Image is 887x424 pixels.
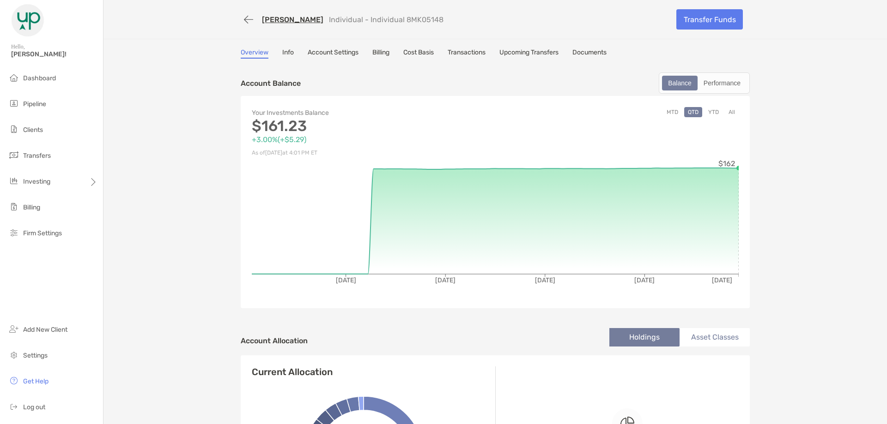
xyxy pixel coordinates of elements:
a: Cost Basis [403,48,434,59]
div: segmented control [659,72,750,94]
span: Dashboard [23,74,56,82]
button: MTD [663,107,682,117]
img: logout icon [8,401,19,412]
div: Balance [663,77,697,90]
a: Documents [572,48,607,59]
a: Info [282,48,294,59]
img: Zoe Logo [11,4,44,37]
img: firm-settings icon [8,227,19,238]
button: YTD [705,107,723,117]
a: Overview [241,48,268,59]
button: All [725,107,739,117]
img: pipeline icon [8,98,19,109]
p: Individual - Individual 8MK05148 [329,15,443,24]
a: Transfer Funds [676,9,743,30]
span: Pipeline [23,100,46,108]
span: Settings [23,352,48,359]
span: Firm Settings [23,229,62,237]
img: clients icon [8,124,19,135]
tspan: [DATE] [535,276,555,284]
span: Log out [23,403,45,411]
img: billing icon [8,201,19,212]
li: Asset Classes [680,328,750,346]
a: Account Settings [308,48,358,59]
button: QTD [684,107,702,117]
span: [PERSON_NAME]! [11,50,97,58]
span: Add New Client [23,326,67,334]
p: As of [DATE] at 4:01 PM ET [252,147,495,159]
a: [PERSON_NAME] [262,15,323,24]
a: Transactions [448,48,486,59]
img: dashboard icon [8,72,19,83]
img: add_new_client icon [8,323,19,334]
span: Get Help [23,377,49,385]
tspan: [DATE] [435,276,456,284]
img: get-help icon [8,375,19,386]
p: +3.00% ( +$5.29 ) [252,134,495,145]
h4: Current Allocation [252,366,333,377]
tspan: [DATE] [634,276,655,284]
p: $161.23 [252,120,495,132]
img: investing icon [8,175,19,186]
a: Billing [372,48,389,59]
tspan: $162 [718,159,735,168]
div: Performance [699,77,746,90]
tspan: [DATE] [336,276,356,284]
tspan: [DATE] [712,276,732,284]
span: Transfers [23,152,51,160]
img: transfers icon [8,149,19,161]
img: settings icon [8,349,19,360]
span: Investing [23,178,50,185]
span: Billing [23,203,40,211]
li: Holdings [609,328,680,346]
p: Account Balance [241,78,301,89]
a: Upcoming Transfers [499,48,559,59]
p: Your Investments Balance [252,107,495,119]
h4: Account Allocation [241,336,308,345]
span: Clients [23,126,43,134]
